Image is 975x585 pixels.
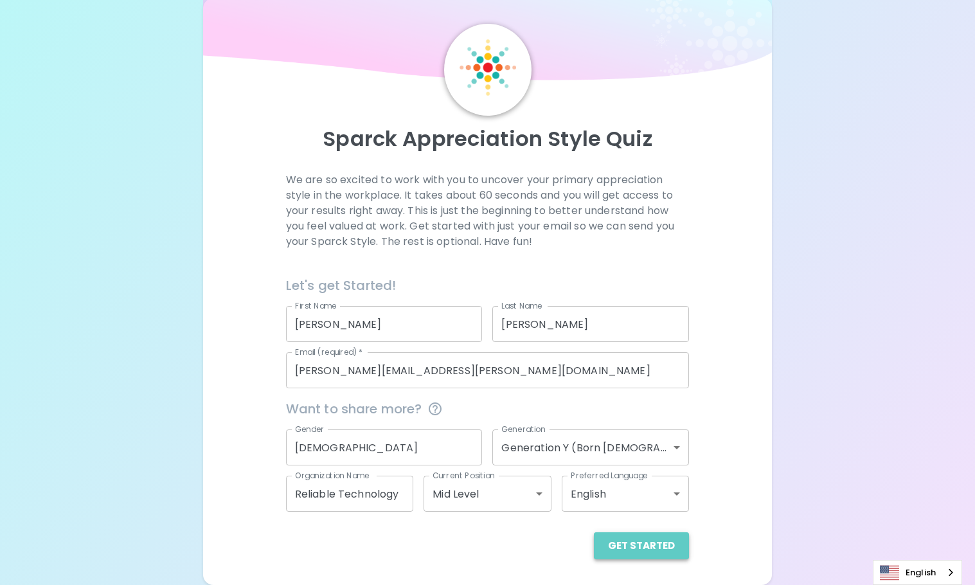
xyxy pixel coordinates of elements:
label: First Name [295,300,337,311]
label: Current Position [433,470,495,481]
p: We are so excited to work with you to uncover your primary appreciation style in the workplace. I... [286,172,690,249]
svg: This information is completely confidential and only used for aggregated appreciation studies at ... [427,401,443,417]
label: Organization Name [295,470,370,481]
label: Last Name [501,300,542,311]
div: Mid Level [424,476,551,512]
div: Generation Y (Born [DEMOGRAPHIC_DATA] - [DEMOGRAPHIC_DATA]) [492,429,689,465]
label: Gender [295,424,325,435]
div: Language [873,560,962,585]
label: Preferred Language [571,470,648,481]
a: English [873,561,962,584]
div: English [562,476,690,512]
label: Email (required) [295,346,363,357]
p: Sparck Appreciation Style Quiz [219,126,756,152]
button: Get Started [594,532,689,559]
label: Generation [501,424,546,435]
img: Sparck Logo [460,39,516,96]
h6: Let's get Started! [286,275,690,296]
span: Want to share more? [286,399,690,419]
aside: Language selected: English [873,560,962,585]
